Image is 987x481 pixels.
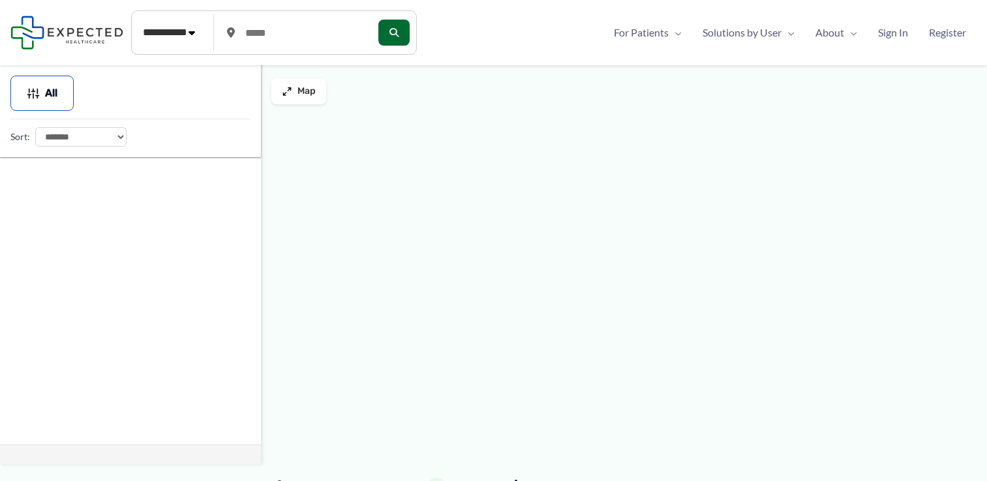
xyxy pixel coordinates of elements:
[10,16,123,49] img: Expected Healthcare Logo - side, dark font, small
[919,23,977,42] a: Register
[10,76,74,111] button: All
[868,23,919,42] a: Sign In
[929,23,966,42] span: Register
[27,87,40,100] img: Filter
[844,23,857,42] span: Menu Toggle
[692,23,805,42] a: Solutions by UserMenu Toggle
[815,23,844,42] span: About
[45,89,57,98] span: All
[703,23,782,42] span: Solutions by User
[782,23,795,42] span: Menu Toggle
[805,23,868,42] a: AboutMenu Toggle
[271,78,326,104] button: Map
[10,128,30,145] label: Sort:
[669,23,682,42] span: Menu Toggle
[878,23,908,42] span: Sign In
[297,86,316,97] span: Map
[614,23,669,42] span: For Patients
[282,86,292,96] img: Maximize
[603,23,692,42] a: For PatientsMenu Toggle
